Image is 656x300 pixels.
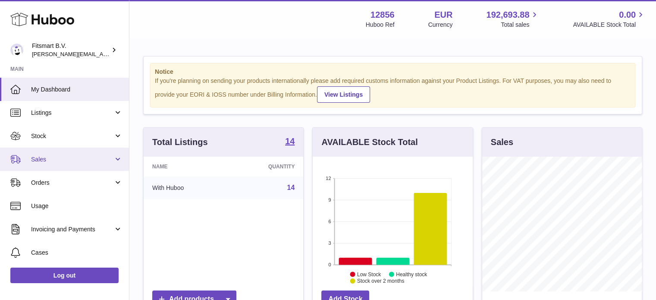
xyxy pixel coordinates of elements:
[486,9,529,21] span: 192,693.88
[31,179,113,187] span: Orders
[144,177,228,199] td: With Huboo
[10,44,23,57] img: jonathan@leaderoo.com
[285,137,295,147] a: 14
[357,278,404,284] text: Stock over 2 months
[366,21,395,29] div: Huboo Ref
[428,21,453,29] div: Currency
[396,271,427,277] text: Healthy stock
[155,68,631,76] strong: Notice
[287,184,295,191] a: 14
[357,271,381,277] text: Low Stock
[573,21,646,29] span: AVAILABLE Stock Total
[228,157,303,177] th: Quantity
[573,9,646,29] a: 0.00 AVAILABLE Stock Total
[329,219,331,224] text: 6
[31,249,122,257] span: Cases
[31,225,113,234] span: Invoicing and Payments
[152,136,208,148] h3: Total Listings
[317,86,370,103] a: View Listings
[329,262,331,267] text: 0
[491,136,513,148] h3: Sales
[434,9,452,21] strong: EUR
[329,197,331,202] text: 9
[501,21,539,29] span: Total sales
[321,136,417,148] h3: AVAILABLE Stock Total
[31,202,122,210] span: Usage
[32,51,173,57] span: [PERSON_NAME][EMAIL_ADDRESS][DOMAIN_NAME]
[326,176,331,181] text: 12
[155,77,631,103] div: If you're planning on sending your products internationally please add required customs informati...
[486,9,539,29] a: 192,693.88 Total sales
[285,137,295,145] strong: 14
[31,132,113,140] span: Stock
[370,9,395,21] strong: 12856
[31,155,113,164] span: Sales
[31,85,122,94] span: My Dashboard
[32,42,110,58] div: Fitsmart B.V.
[10,268,119,283] a: Log out
[619,9,636,21] span: 0.00
[144,157,228,177] th: Name
[329,240,331,246] text: 3
[31,109,113,117] span: Listings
